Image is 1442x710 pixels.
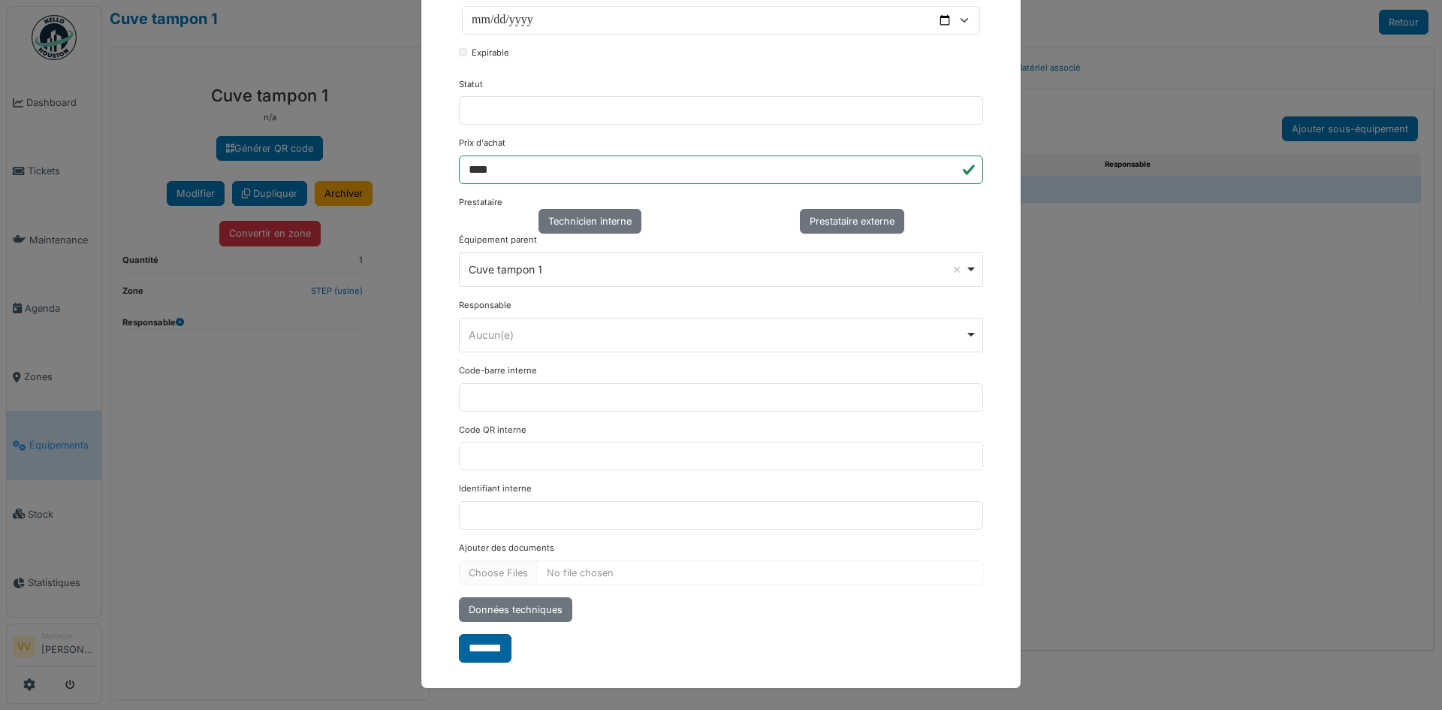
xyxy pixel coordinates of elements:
label: Responsable [459,299,511,312]
div: Aucun(e) [469,327,965,343]
label: Équipement parent [459,234,537,246]
label: Ajouter des documents [459,542,554,554]
label: Prix d'achat [459,137,505,150]
button: Remove item: '195220' [949,262,964,277]
label: Statut [459,78,483,91]
label: Code-barre interne [459,364,537,377]
div: Cuve tampon 1 [469,261,965,277]
div: Données techniques [459,597,572,622]
label: Identifiant interne [459,482,532,495]
label: Code QR interne [459,424,526,437]
label: Prestataire [459,196,502,209]
span: translation missing: fr.amenity.expirable [472,47,509,58]
div: Prestataire externe [800,209,904,234]
div: Technicien interne [538,209,641,234]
